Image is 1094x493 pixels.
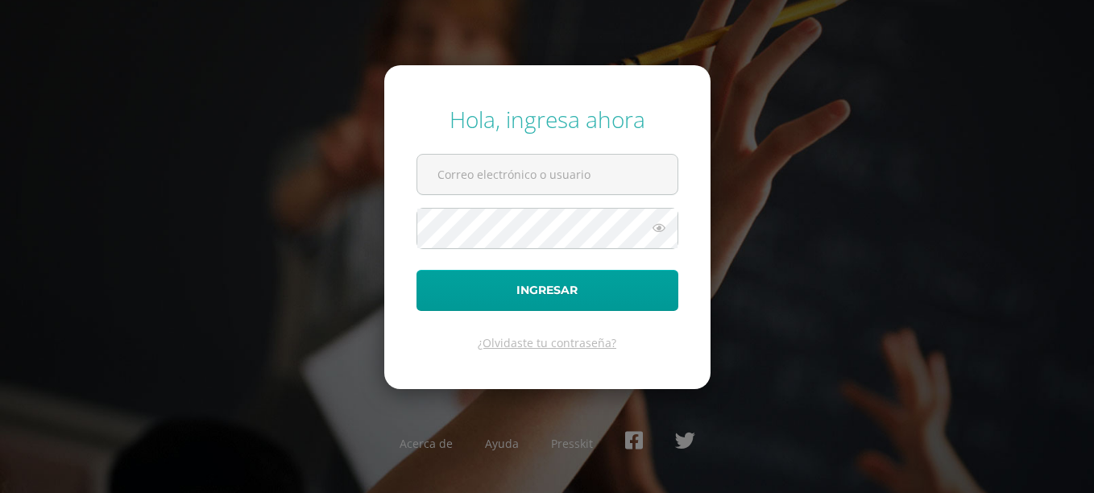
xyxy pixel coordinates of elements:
[416,104,678,135] div: Hola, ingresa ahora
[400,436,453,451] a: Acerca de
[478,335,616,350] a: ¿Olvidaste tu contraseña?
[416,270,678,311] button: Ingresar
[485,436,519,451] a: Ayuda
[417,155,678,194] input: Correo electrónico o usuario
[551,436,593,451] a: Presskit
